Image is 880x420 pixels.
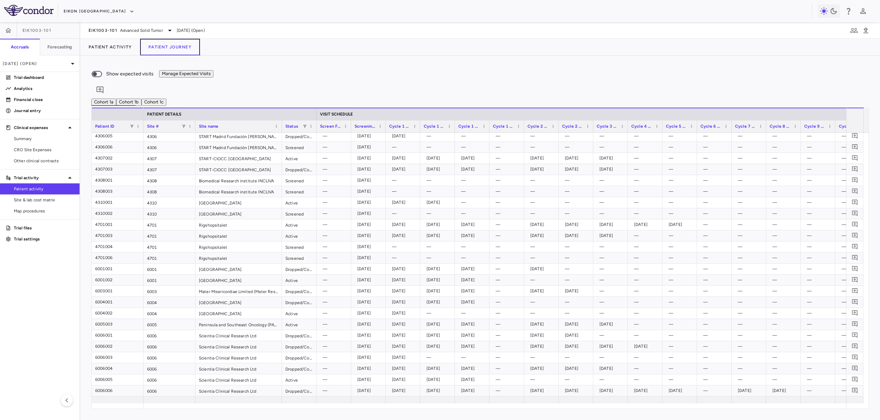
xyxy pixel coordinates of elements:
[738,153,763,164] div: —
[852,376,858,383] svg: Add comment
[195,385,282,396] div: Scientia Clinical Research Ltd
[195,153,282,164] div: START-CIOCC [GEOGRAPHIC_DATA]
[159,70,213,77] button: Manage Expected Visits
[282,308,317,319] div: Active
[22,28,51,33] span: EIK1003-101
[195,131,282,141] div: START Madrid Fundación [PERSON_NAME]
[565,197,590,208] div: —
[80,39,140,55] button: Patient Activity
[144,230,195,241] div: 4701
[357,164,382,175] div: [DATE]
[738,141,763,153] div: —
[850,309,860,318] button: Add comment
[427,197,451,208] div: [DATE]
[427,153,451,164] div: [DATE]
[530,141,555,153] div: —
[852,332,858,339] svg: Add comment
[47,44,72,50] h6: Forecasting
[144,175,195,186] div: 4308
[282,330,317,341] div: Dropped/Complete
[461,141,486,153] div: —
[144,308,195,319] div: 6004
[392,186,417,197] div: —
[496,141,521,153] div: —
[461,197,486,208] div: —
[565,164,590,175] div: [DATE]
[807,186,832,197] div: —
[282,253,317,263] div: Screened
[144,241,195,252] div: 4701
[852,133,858,139] svg: Add comment
[147,124,159,129] span: Site #
[14,136,74,142] span: Summary
[852,310,858,317] svg: Add comment
[392,175,417,186] div: —
[496,175,521,186] div: —
[738,197,763,208] div: —
[392,208,417,219] div: —
[461,208,486,219] div: —
[14,236,74,242] p: Trial settings
[852,288,858,294] svg: Add comment
[14,197,74,203] span: Site & lab cost matrix
[669,164,694,175] div: —
[427,130,451,141] div: —
[807,153,832,164] div: —
[850,143,860,152] button: Add comment
[599,197,624,208] div: —
[842,175,867,186] div: —
[807,141,832,153] div: —
[282,241,317,252] div: Screened
[89,28,117,33] span: EIK1003-101
[392,141,417,153] div: —
[282,275,317,285] div: Active
[528,124,549,129] span: Cycle 2 Day 1 ± 1 (Cycle 2 Day 1)
[599,164,624,175] div: [DATE]
[634,164,659,175] div: —
[852,387,858,394] svg: Add comment
[282,186,317,197] div: Screened
[195,186,282,197] div: Biomedical Research institute INCLIVA
[282,385,317,396] div: Dropped/Complete
[496,164,521,175] div: —
[634,175,659,186] div: —
[282,374,317,385] div: Active
[195,352,282,363] div: Scientia Clinical Research Ltd
[14,208,74,214] span: Map procedures
[195,253,282,263] div: Rigshopsitalet
[357,208,382,219] div: [DATE]
[427,175,451,186] div: —
[850,386,860,395] button: Add comment
[141,99,166,106] button: Cohort 1c
[14,125,66,131] p: Clinical expenses
[839,124,860,129] span: Cycle 10 Day 1 ± 3 (Cycle 10 Day 1)
[195,208,282,219] div: [GEOGRAPHIC_DATA]
[195,363,282,374] div: Scientia Clinical Research Ltd
[144,319,195,330] div: 6005
[4,5,54,16] img: logo-full-SnFGN8VE.png
[95,153,112,164] div: 4307002
[282,153,317,164] div: Active
[461,130,486,141] div: —
[634,130,659,141] div: —
[94,84,106,96] button: Add comment
[3,61,68,67] p: [DATE] (Open)
[599,153,624,164] div: [DATE]
[850,231,860,240] button: Add comment
[357,175,382,186] div: [DATE]
[850,320,860,329] button: Add comment
[565,186,590,197] div: —
[669,186,694,197] div: —
[282,319,317,330] div: Active
[852,365,858,372] svg: Add comment
[195,264,282,274] div: [GEOGRAPHIC_DATA]
[144,374,195,385] div: 6006
[461,153,486,164] div: [DATE]
[95,208,112,219] div: 4310002
[735,124,757,129] span: Cycle 7 Day 1 ± 1 (Cycle 7 Day 1)
[852,155,858,162] svg: Add comment
[144,363,195,374] div: 6006
[96,86,104,94] svg: Add comment
[282,363,317,374] div: Dropped/Complete
[199,124,218,129] span: Site name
